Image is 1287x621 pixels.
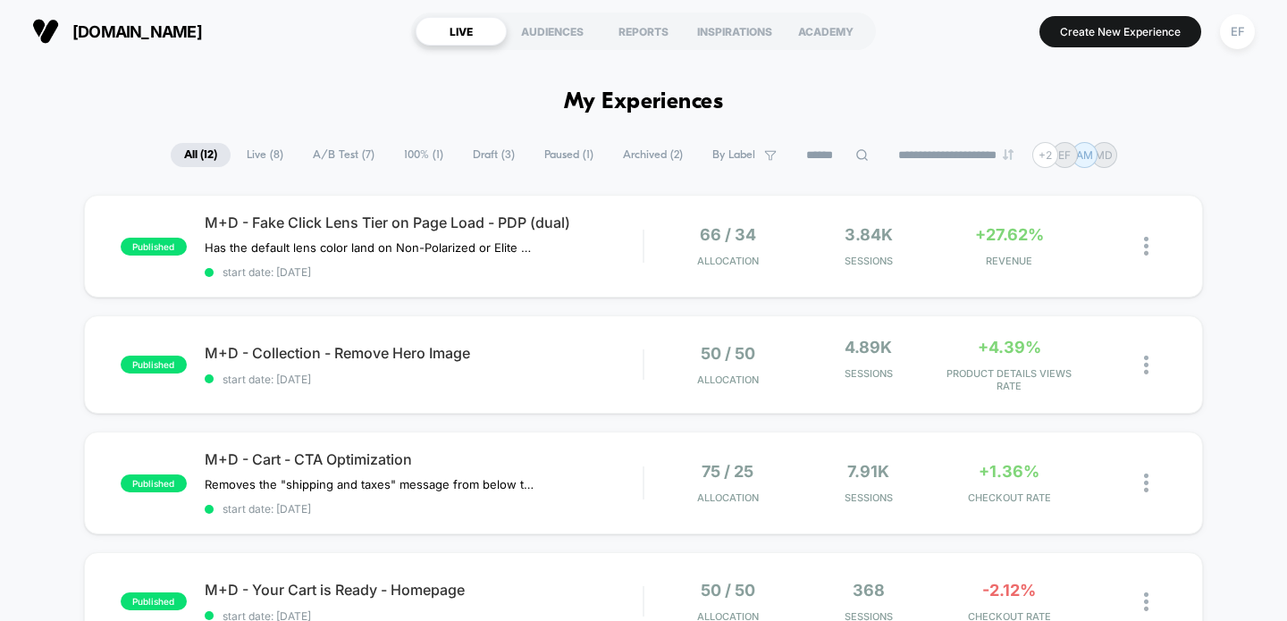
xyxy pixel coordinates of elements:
[1058,148,1071,162] p: EF
[598,17,689,46] div: REPORTS
[944,367,1075,392] span: PRODUCT DETAILS VIEWS RATE
[853,581,885,600] span: 368
[701,581,755,600] span: 50 / 50
[416,17,507,46] div: LIVE
[1144,356,1148,374] img: close
[564,89,724,115] h1: My Experiences
[391,143,457,167] span: 100% ( 1 )
[205,265,643,279] span: start date: [DATE]
[978,338,1041,357] span: +4.39%
[1095,148,1113,162] p: MD
[72,22,202,41] span: [DOMAIN_NAME]
[121,474,187,492] span: published
[1039,16,1201,47] button: Create New Experience
[979,462,1039,481] span: +1.36%
[459,143,528,167] span: Draft ( 3 )
[697,491,759,504] span: Allocation
[845,338,892,357] span: 4.89k
[944,255,1075,267] span: REVENUE
[803,491,934,504] span: Sessions
[803,367,934,380] span: Sessions
[507,17,598,46] div: AUDIENCES
[32,18,59,45] img: Visually logo
[299,143,388,167] span: A/B Test ( 7 )
[1215,13,1260,50] button: EF
[27,17,207,46] button: [DOMAIN_NAME]
[205,214,643,231] span: M+D - Fake Click Lens Tier on Page Load - PDP (dual)
[700,225,756,244] span: 66 / 34
[531,143,607,167] span: Paused ( 1 )
[1032,142,1058,168] div: + 2
[845,225,893,244] span: 3.84k
[712,148,755,162] span: By Label
[205,581,643,599] span: M+D - Your Cart is Ready - Homepage
[205,240,536,255] span: Has the default lens color land on Non-Polarized or Elite Polarized to see if that performs bette...
[702,462,753,481] span: 75 / 25
[1144,237,1148,256] img: close
[205,344,643,362] span: M+D - Collection - Remove Hero Image
[701,344,755,363] span: 50 / 50
[1220,14,1255,49] div: EF
[1003,149,1014,160] img: end
[121,238,187,256] span: published
[944,491,1075,504] span: CHECKOUT RATE
[1076,148,1093,162] p: AM
[847,462,889,481] span: 7.91k
[975,225,1044,244] span: +27.62%
[780,17,871,46] div: ACADEMY
[1144,474,1148,492] img: close
[171,143,231,167] span: All ( 12 )
[697,255,759,267] span: Allocation
[803,255,934,267] span: Sessions
[982,581,1036,600] span: -2.12%
[689,17,780,46] div: INSPIRATIONS
[205,502,643,516] span: start date: [DATE]
[233,143,297,167] span: Live ( 8 )
[697,373,759,386] span: Allocation
[121,356,187,373] span: published
[610,143,696,167] span: Archived ( 2 )
[1144,592,1148,611] img: close
[205,450,643,468] span: M+D - Cart - CTA Optimization
[205,373,643,386] span: start date: [DATE]
[121,592,187,610] span: published
[205,477,536,491] span: Removes the "shipping and taxes" message from below the CTA and replaces it with message about re...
